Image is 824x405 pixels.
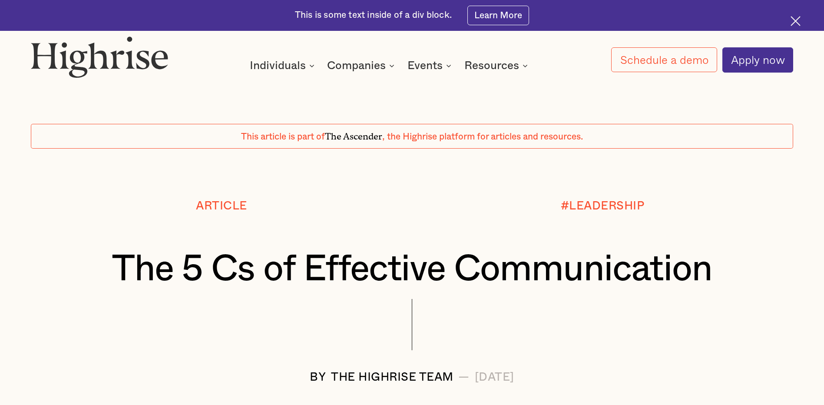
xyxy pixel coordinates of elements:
[295,9,452,21] div: This is some text inside of a div block.
[241,132,325,141] span: This article is part of
[791,16,801,26] img: Cross icon
[475,371,514,384] div: [DATE]
[464,60,519,71] div: Resources
[325,129,382,140] span: The Ascender
[407,60,443,71] div: Events
[331,371,453,384] div: The Highrise Team
[722,47,793,73] a: Apply now
[31,36,169,78] img: Highrise logo
[561,200,645,212] div: #LEADERSHIP
[382,132,583,141] span: , the Highrise platform for articles and resources.
[63,249,761,289] h1: The 5 Cs of Effective Communication
[310,371,326,384] div: BY
[458,371,470,384] div: —
[250,60,306,71] div: Individuals
[611,47,717,72] a: Schedule a demo
[196,200,247,212] div: Article
[327,60,386,71] div: Companies
[467,6,529,25] a: Learn More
